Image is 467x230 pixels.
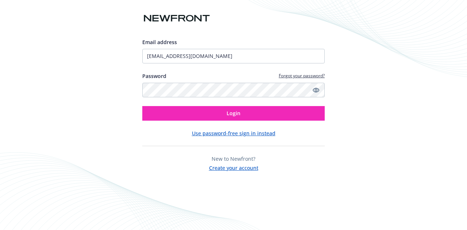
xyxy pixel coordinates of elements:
[142,106,325,121] button: Login
[279,73,325,79] a: Forgot your password?
[142,39,177,46] span: Email address
[192,129,275,137] button: Use password-free sign in instead
[212,155,255,162] span: New to Newfront?
[142,49,325,63] input: Enter your email
[142,72,166,80] label: Password
[209,163,258,172] button: Create your account
[312,86,320,94] a: Show password
[142,83,325,97] input: Enter your password
[227,110,240,117] span: Login
[142,12,211,25] img: Newfront logo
